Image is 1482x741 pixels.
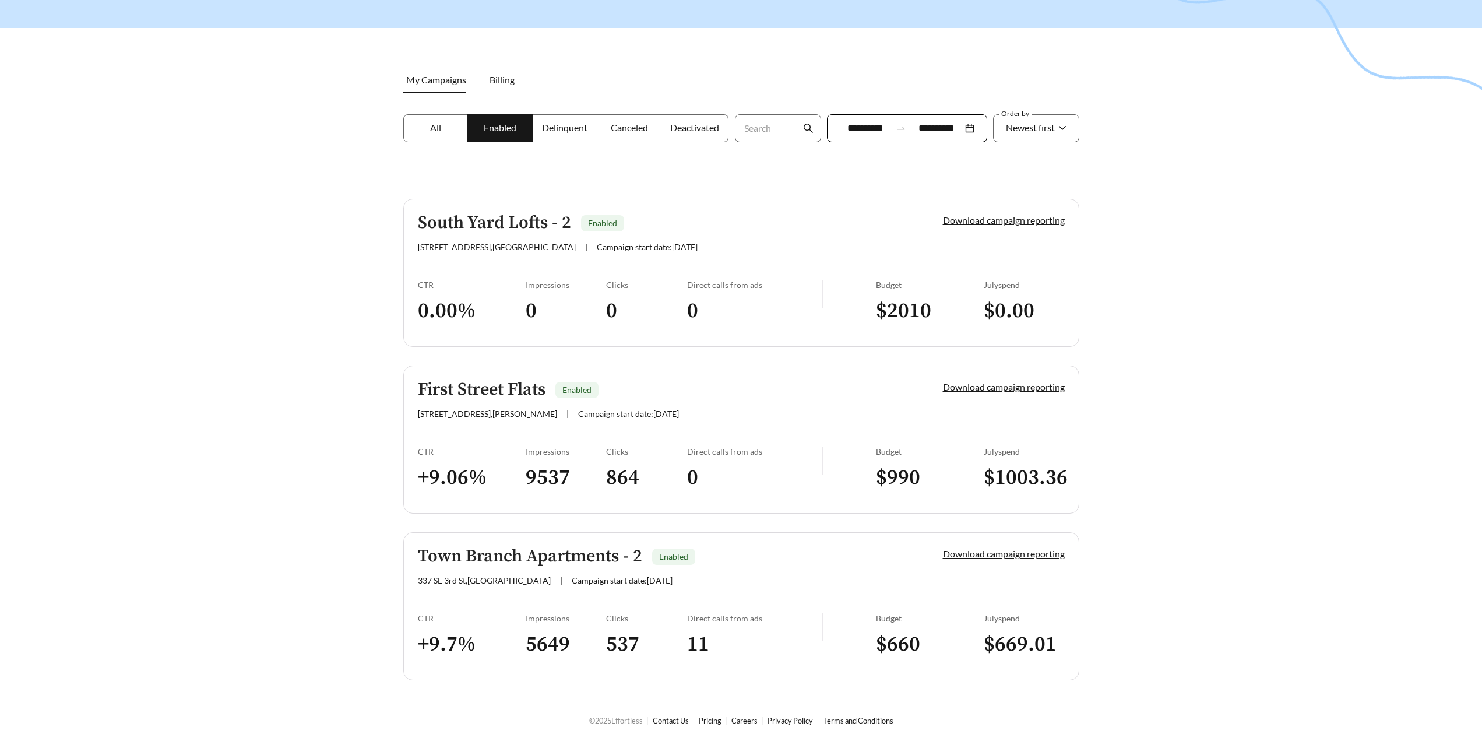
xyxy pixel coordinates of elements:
h3: 0.00 % [418,298,526,324]
div: Clicks [606,613,687,623]
div: Clicks [606,447,687,456]
span: Campaign start date: [DATE] [597,242,698,252]
h3: 11 [687,631,822,658]
div: Direct calls from ads [687,447,822,456]
span: Enabled [484,122,516,133]
span: Campaign start date: [DATE] [578,409,679,419]
h3: 0 [526,298,607,324]
div: Direct calls from ads [687,613,822,623]
div: July spend [984,280,1065,290]
div: CTR [418,613,526,623]
a: Download campaign reporting [943,548,1065,559]
h3: $ 669.01 [984,631,1065,658]
span: | [560,575,562,585]
div: July spend [984,613,1065,623]
div: CTR [418,280,526,290]
a: Careers [731,716,758,725]
span: search [803,123,814,134]
span: My Campaigns [406,74,466,85]
img: line [822,613,823,641]
h3: $ 1003.36 [984,465,1065,491]
h5: Town Branch Apartments - 2 [418,547,642,566]
h3: $ 2010 [876,298,984,324]
span: | [585,242,587,252]
span: Billing [490,74,515,85]
div: Impressions [526,613,607,623]
span: Delinquent [542,122,587,133]
h5: First Street Flats [418,380,545,399]
div: CTR [418,447,526,456]
a: First Street FlatsEnabled[STREET_ADDRESS],[PERSON_NAME]|Campaign start date:[DATE]Download campai... [403,366,1079,514]
span: [STREET_ADDRESS] , [GEOGRAPHIC_DATA] [418,242,576,252]
div: Direct calls from ads [687,280,822,290]
h3: 537 [606,631,687,658]
div: July spend [984,447,1065,456]
h3: 0 [606,298,687,324]
span: Enabled [588,218,617,228]
div: Budget [876,280,984,290]
h3: + 9.06 % [418,465,526,491]
h3: $ 990 [876,465,984,491]
img: line [822,447,823,475]
span: Canceled [611,122,648,133]
span: Campaign start date: [DATE] [572,575,673,585]
div: Budget [876,613,984,623]
a: Pricing [699,716,721,725]
span: [STREET_ADDRESS] , [PERSON_NAME] [418,409,557,419]
span: Enabled [562,385,592,395]
span: | [566,409,569,419]
span: Deactivated [670,122,719,133]
a: Town Branch Apartments - 2Enabled337 SE 3rd St,[GEOGRAPHIC_DATA]|Campaign start date:[DATE]Downlo... [403,532,1079,680]
a: Terms and Conditions [823,716,893,725]
a: Download campaign reporting [943,215,1065,226]
h3: 5649 [526,631,607,658]
a: Download campaign reporting [943,381,1065,392]
div: Impressions [526,447,607,456]
h3: + 9.7 % [418,631,526,658]
span: swap-right [896,123,906,134]
span: © 2025 Effortless [589,716,643,725]
h3: $ 660 [876,631,984,658]
h5: South Yard Lofts - 2 [418,213,571,233]
span: Newest first [1006,122,1055,133]
span: Enabled [659,552,688,561]
div: Impressions [526,280,607,290]
h3: 0 [687,298,822,324]
a: Contact Us [653,716,689,725]
span: All [430,122,441,133]
img: line [822,280,823,308]
div: Budget [876,447,984,456]
div: Clicks [606,280,687,290]
span: 337 SE 3rd St , [GEOGRAPHIC_DATA] [418,575,551,585]
a: South Yard Lofts - 2Enabled[STREET_ADDRESS],[GEOGRAPHIC_DATA]|Campaign start date:[DATE]Download ... [403,199,1079,347]
a: Privacy Policy [768,716,813,725]
h3: $ 0.00 [984,298,1065,324]
span: to [896,123,906,134]
h3: 9537 [526,465,607,491]
h3: 0 [687,465,822,491]
h3: 864 [606,465,687,491]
